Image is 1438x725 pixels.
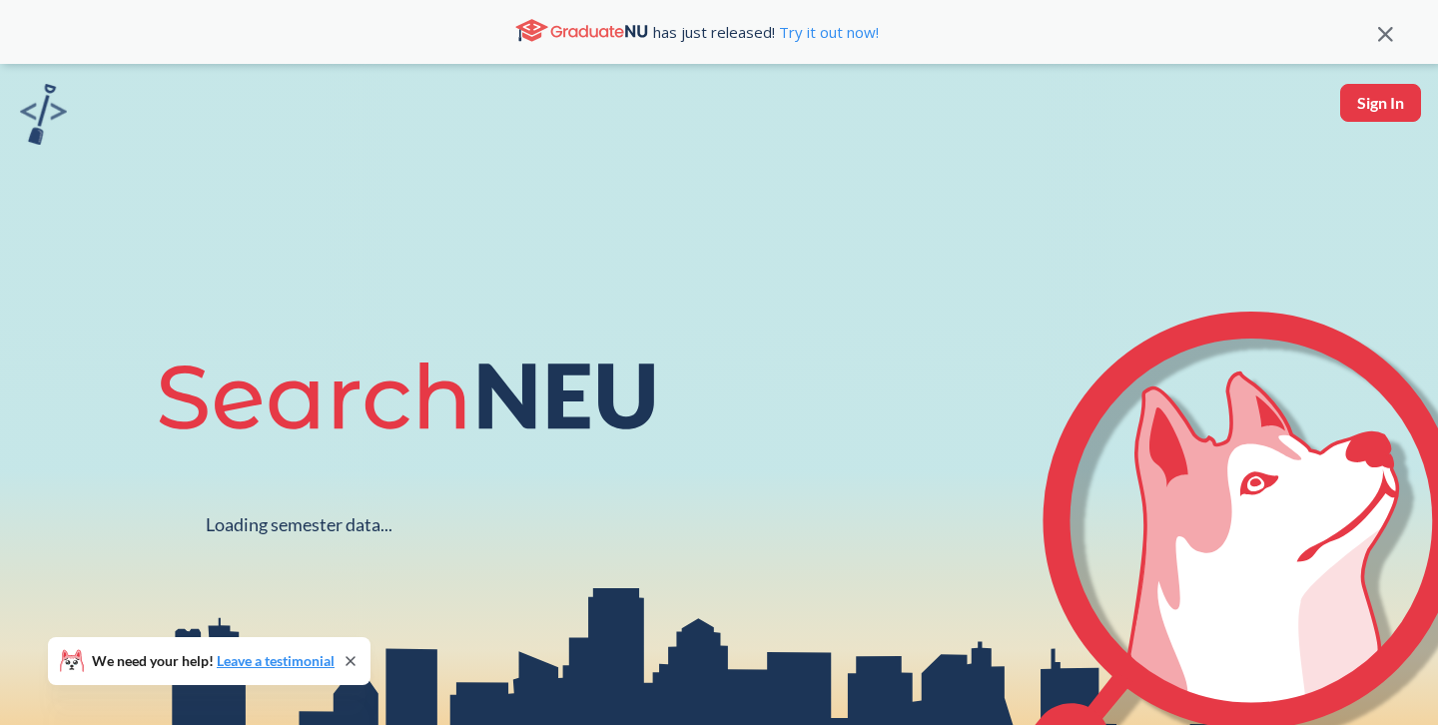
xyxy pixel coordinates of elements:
[206,513,392,536] div: Loading semester data...
[92,654,335,668] span: We need your help!
[775,22,879,42] a: Try it out now!
[217,652,335,669] a: Leave a testimonial
[20,84,67,145] img: sandbox logo
[1340,84,1421,122] button: Sign In
[653,21,879,43] span: has just released!
[20,84,67,151] a: sandbox logo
